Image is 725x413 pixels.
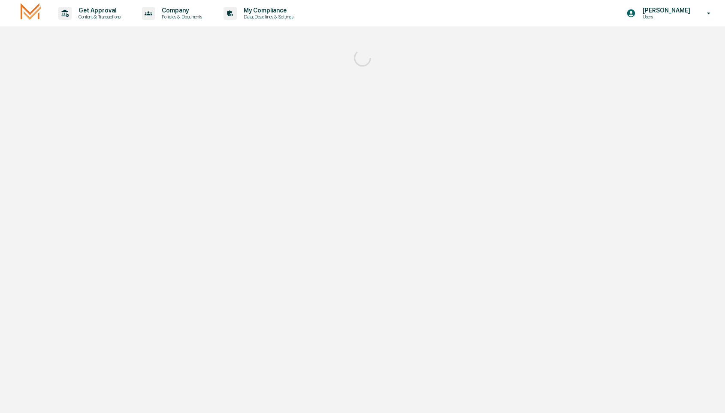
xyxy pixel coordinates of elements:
[237,7,298,14] p: My Compliance
[636,7,695,14] p: [PERSON_NAME]
[72,14,125,20] p: Content & Transactions
[155,14,206,20] p: Policies & Documents
[636,14,695,20] p: Users
[21,3,41,23] img: logo
[72,7,125,14] p: Get Approval
[155,7,206,14] p: Company
[237,14,298,20] p: Data, Deadlines & Settings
